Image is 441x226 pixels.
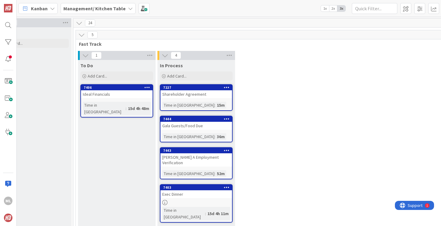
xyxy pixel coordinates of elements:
div: 7444 [160,116,232,122]
div: 15m [215,102,226,108]
div: [PERSON_NAME] A Employment Verification [160,153,232,167]
span: 24 [85,19,95,27]
div: Shareholder Agreement [160,90,232,98]
span: 3x [337,5,345,12]
div: 7443[PERSON_NAME] A Employment Verification [160,148,232,167]
div: 7444Gala Guests/Food Due [160,116,232,130]
span: 4 [171,52,181,59]
div: 52m [215,170,226,177]
b: Management/ Kitchen Table [63,5,126,12]
div: 7403 [163,185,232,190]
span: : [214,133,215,140]
a: 7403Exec DinnerTime in [GEOGRAPHIC_DATA]:15d 4h 11m [160,184,233,223]
div: 7443 [163,148,232,153]
span: : [126,105,126,112]
div: Ideal Financials [81,90,153,98]
span: Support [13,1,28,8]
img: Visit kanbanzone.com [4,4,12,12]
div: 15d 4h 11m [206,210,230,217]
a: 7227Shareholder AgreementTime in [GEOGRAPHIC_DATA]:15m [160,84,233,111]
span: Add Card... [167,73,187,79]
span: In Process [160,62,183,68]
a: 7406Ideal FinancialsTime in [GEOGRAPHIC_DATA]:15d 4h 48m [80,84,153,118]
span: To Do [80,62,93,68]
div: 7227 [163,85,232,90]
div: 7403 [160,185,232,190]
div: 7443 [160,148,232,153]
div: 1 [32,2,33,7]
div: Time in [GEOGRAPHIC_DATA] [83,102,126,115]
div: Exec Dinner [160,190,232,198]
span: 2x [329,5,337,12]
span: : [205,210,206,217]
div: Time in [GEOGRAPHIC_DATA] [162,207,205,220]
div: ML [4,197,12,205]
div: 15d 4h 48m [126,105,151,112]
div: Time in [GEOGRAPHIC_DATA] [162,133,214,140]
span: Add Card... [88,73,107,79]
div: 7227Shareholder Agreement [160,85,232,98]
div: Time in [GEOGRAPHIC_DATA] [162,102,214,108]
span: 1x [321,5,329,12]
div: 7444 [163,117,232,121]
div: Gala Guests/Food Due [160,122,232,130]
input: Quick Filter... [352,3,397,14]
span: Kanban [31,5,48,12]
div: 7406Ideal Financials [81,85,153,98]
a: 7443[PERSON_NAME] A Employment VerificationTime in [GEOGRAPHIC_DATA]:52m [160,147,233,179]
div: 7403Exec Dinner [160,185,232,198]
a: 7444Gala Guests/Food DueTime in [GEOGRAPHIC_DATA]:36m [160,116,233,142]
span: 1 [91,52,102,59]
div: 7406 [84,85,153,90]
div: Time in [GEOGRAPHIC_DATA] [162,170,214,177]
span: : [214,170,215,177]
img: avatar [4,214,12,222]
div: 7406 [81,85,153,90]
div: 7227 [160,85,232,90]
span: 5 [87,31,98,38]
span: : [214,102,215,108]
div: 36m [215,133,226,140]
